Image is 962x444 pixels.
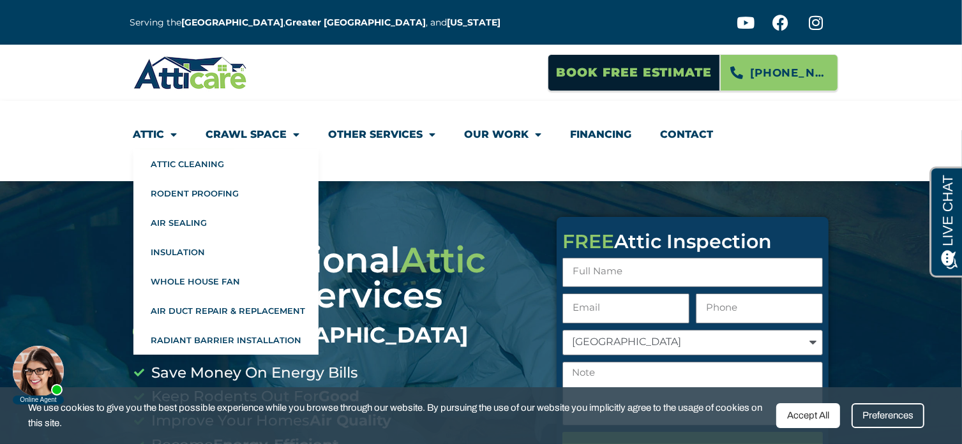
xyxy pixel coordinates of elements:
span: FREE [562,230,614,253]
span: We use cookies to give you the best possible experience while you browse through our website. By ... [28,400,767,431]
div: Attic Inspection [562,232,823,251]
iframe: Chat Invitation [6,342,70,406]
input: Only numbers and phone characters (#, -, *, etc) are accepted. [696,293,823,323]
a: Financing [571,120,632,149]
input: Email [562,293,689,323]
a: Our Work [465,120,542,149]
ul: Attic [133,149,319,355]
a: Radiant Barrier Installation [133,325,319,355]
span: Opens a chat window [31,10,103,26]
a: Book Free Estimate [548,54,720,91]
a: Air Sealing [133,208,319,237]
div: #1 Professional Services [133,242,538,348]
span: Keep Rodents Out For [149,385,360,409]
div: Preferences [852,403,924,428]
nav: Menu [133,120,829,162]
a: [US_STATE] [447,17,501,28]
span: Book Free Estimate [556,61,712,85]
a: Attic Cleaning [133,149,319,179]
div: Accept All [776,403,840,428]
a: Insulation [133,237,319,267]
a: Contact [661,120,714,149]
a: [PHONE_NUMBER] [720,54,838,91]
a: Rodent Proofing [133,179,319,208]
a: Air Duct Repair & Replacement [133,296,319,325]
a: Attic [133,120,177,149]
a: Whole House Fan [133,267,319,296]
span: [PHONE_NUMBER] [750,62,828,84]
a: Greater [GEOGRAPHIC_DATA] [286,17,426,28]
p: Serving the , , and [130,15,511,30]
a: [GEOGRAPHIC_DATA] [182,17,284,28]
div: in the [GEOGRAPHIC_DATA] [133,322,538,348]
input: Full Name [562,258,823,288]
a: Other Services [329,120,436,149]
span: Save Money On Energy Bills [149,361,359,385]
a: Crawl Space [206,120,300,149]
